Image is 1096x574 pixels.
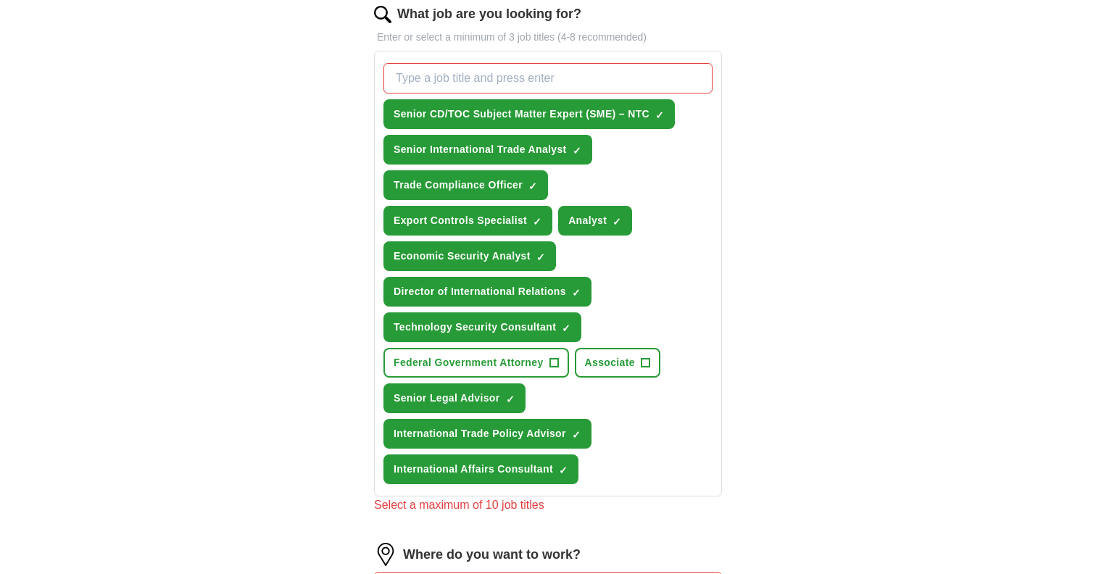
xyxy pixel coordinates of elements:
[394,213,527,228] span: Export Controls Specialist
[572,429,581,441] span: ✓
[655,109,664,121] span: ✓
[568,213,607,228] span: Analyst
[394,462,553,477] span: International Affairs Consultant
[562,323,570,334] span: ✓
[394,249,531,264] span: Economic Security Analyst
[403,545,581,565] label: Where do you want to work?
[573,145,581,157] span: ✓
[572,287,581,299] span: ✓
[397,4,581,24] label: What job are you looking for?
[374,30,722,45] p: Enter or select a minimum of 3 job titles (4-8 recommended)
[383,277,591,307] button: Director of International Relations✓
[374,6,391,23] img: search.png
[394,391,500,406] span: Senior Legal Advisor
[394,107,649,122] span: Senior CD/TOC Subject Matter Expert (SME) – NTC
[383,63,713,93] input: Type a job title and press enter
[383,348,569,378] button: Federal Government Attorney
[559,465,568,476] span: ✓
[383,383,526,413] button: Senior Legal Advisor✓
[585,355,635,370] span: Associate
[575,348,660,378] button: Associate
[383,170,548,200] button: Trade Compliance Officer✓
[394,426,566,441] span: International Trade Policy Advisor
[528,180,537,192] span: ✓
[374,496,722,514] div: Select a maximum of 10 job titles
[383,241,556,271] button: Economic Security Analyst✓
[536,251,545,263] span: ✓
[383,135,592,165] button: Senior International Trade Analyst✓
[394,320,556,335] span: Technology Security Consultant
[383,419,591,449] button: International Trade Policy Advisor✓
[506,394,515,405] span: ✓
[613,216,621,228] span: ✓
[383,312,581,342] button: Technology Security Consultant✓
[383,454,578,484] button: International Affairs Consultant✓
[374,543,397,566] img: location.png
[394,178,523,193] span: Trade Compliance Officer
[394,142,567,157] span: Senior International Trade Analyst
[558,206,632,236] button: Analyst✓
[394,284,566,299] span: Director of International Relations
[383,206,552,236] button: Export Controls Specialist✓
[383,99,675,129] button: Senior CD/TOC Subject Matter Expert (SME) – NTC✓
[533,216,541,228] span: ✓
[394,355,544,370] span: Federal Government Attorney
